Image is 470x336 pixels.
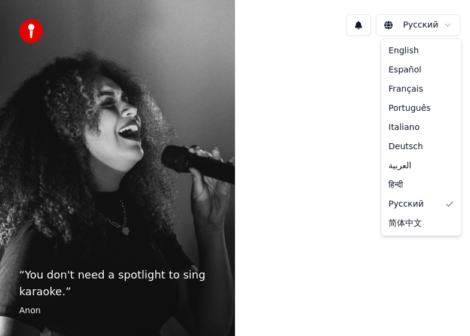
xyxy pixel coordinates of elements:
[388,217,422,229] span: 简体中文
[388,64,421,76] span: Español
[388,141,423,153] span: Deutsch
[388,45,419,57] span: English
[388,83,423,95] span: Français
[388,122,420,134] span: Italiano
[388,179,403,191] span: हिन्दी
[388,198,424,210] span: Русский
[388,102,430,114] span: Português
[388,160,411,172] span: العربية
